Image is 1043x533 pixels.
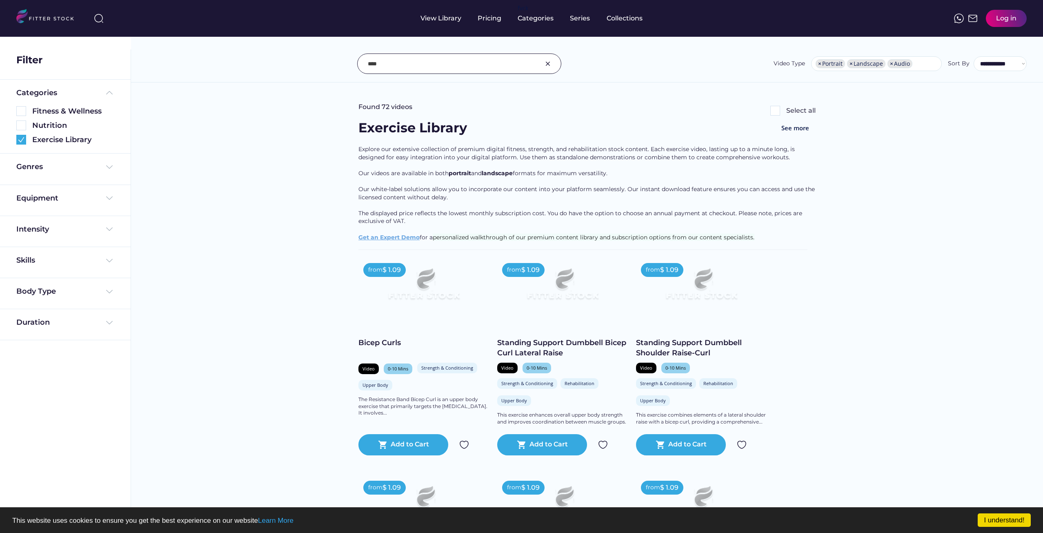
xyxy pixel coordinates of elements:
[358,103,412,112] div: Found 72 videos
[996,14,1016,23] div: Log in
[501,380,553,386] div: Strength & Conditioning
[16,106,26,116] img: Rectangle%205126.svg
[16,317,50,328] div: Duration
[388,366,408,372] div: 0-10 Mins
[527,365,547,371] div: 0-10 Mins
[1009,500,1035,525] iframe: chat widget
[636,338,767,358] div: Standing Support Dumbbell Shoulder Raise-Curl
[850,61,853,67] span: ×
[421,365,473,371] div: Strength & Conditioning
[105,193,114,203] img: Frame%20%284%29.svg
[890,61,893,67] span: ×
[16,286,56,297] div: Body Type
[449,169,471,177] span: portrait
[529,440,568,450] div: Add to Cart
[471,169,482,177] span: and
[543,59,553,69] img: Group%201000002326.svg
[501,397,527,404] div: Upper Body
[105,318,114,328] img: Frame%20%284%29.svg
[646,266,660,274] div: from
[32,135,114,145] div: Exercise Library
[371,258,476,317] img: Frame%2079%20%281%29.svg
[521,265,540,274] div: $ 1.09
[954,13,964,23] img: meteor-icons_whatsapp%20%281%29.svg
[887,59,912,68] li: Audio
[565,380,594,386] div: Rehabilitation
[656,440,665,450] button: shopping_cart
[391,440,429,450] div: Add to Cart
[507,266,521,274] div: from
[358,396,489,417] div: The Resistance Band Bicep Curl is an upper body exercise that primarily targets the [MEDICAL_DATA...
[517,440,527,450] button: shopping_cart
[105,256,114,265] img: Frame%20%284%29.svg
[459,440,469,450] img: Group%201000002324.svg
[420,14,461,23] div: View Library
[94,13,104,23] img: search-normal%203.svg
[16,193,58,203] div: Equipment
[16,135,26,145] img: Group%201000002360.svg
[518,14,554,23] div: Categories
[32,106,114,116] div: Fitness & Wellness
[497,412,628,426] div: This exercise enhances overall upper body strength and improves coordination between muscle groups.
[16,53,42,67] div: Filter
[660,483,678,492] div: $ 1.09
[818,61,821,67] span: ×
[570,14,590,23] div: Series
[510,258,615,317] img: Frame%2079%20%281%29.svg
[478,14,501,23] div: Pricing
[703,380,733,386] div: Rehabilitation
[16,120,26,130] img: Rectangle%205126.svg
[258,517,294,524] a: Learn More
[16,9,81,26] img: LOGO.svg
[774,60,805,68] div: Video Type
[518,4,528,12] div: fvck
[501,365,514,371] div: Video
[507,484,521,492] div: from
[12,517,1031,524] p: This website uses cookies to ensure you get the best experience on our website
[513,169,607,177] span: formats for maximum versatility.
[368,266,383,274] div: from
[640,397,666,404] div: Upper Body
[636,412,767,426] div: This exercise combines elements of a lateral shoulder raise with a bicep curl, providing a compre...
[521,483,540,492] div: $ 1.09
[607,14,643,23] div: Collections
[786,106,816,115] div: Select all
[646,484,660,492] div: from
[16,88,57,98] div: Categories
[358,338,489,348] div: Bicep Curls
[105,287,114,297] img: Frame%20%284%29.svg
[358,119,467,137] div: Exercise Library
[598,440,608,450] img: Group%201000002324.svg
[482,169,513,177] span: landscape
[948,60,970,68] div: Sort By
[358,210,804,225] span: The displayed price reflects the lowest monthly subscription cost. You do have the option to choo...
[968,13,978,23] img: Frame%2051.svg
[362,366,375,372] div: Video
[665,365,686,371] div: 0-10 Mins
[105,162,114,172] img: Frame%20%284%29.svg
[433,234,754,241] span: personalized walkthrough of our premium content library and subscription options from our content...
[358,234,420,241] a: Get an Expert Demo
[16,224,49,234] div: Intensity
[978,513,1031,527] a: I understand!
[660,265,678,274] div: $ 1.09
[358,185,816,201] span: Our white-label solutions allow you to incorporate our content into your platform seamlessly. Our...
[383,265,401,274] div: $ 1.09
[378,440,388,450] button: shopping_cart
[770,106,780,116] img: Rectangle%205126.svg
[358,145,816,250] div: for a
[32,120,114,131] div: Nutrition
[105,88,114,98] img: Frame%20%285%29.svg
[362,382,388,388] div: Upper Body
[775,119,816,137] button: See more
[640,365,652,371] div: Video
[16,162,43,172] div: Genres
[16,255,37,265] div: Skills
[497,338,628,358] div: Standing Support Dumbbell Bicep Curl Lateral Raise
[640,380,692,386] div: Strength & Conditioning
[358,145,796,161] span: Explore our extensive collection of premium digital fitness, strength, and rehabilitation stock c...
